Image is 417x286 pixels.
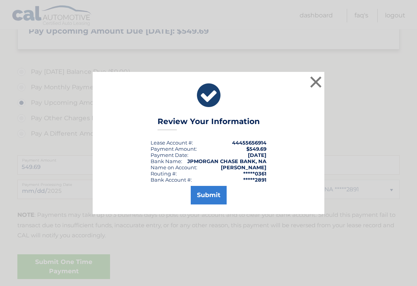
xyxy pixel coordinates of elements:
[248,152,266,158] span: [DATE]
[151,146,197,152] div: Payment Amount:
[151,158,182,164] div: Bank Name:
[232,140,266,146] strong: 44455656914
[151,164,197,170] div: Name on Account:
[221,164,266,170] strong: [PERSON_NAME]
[151,152,187,158] span: Payment Date
[151,170,177,177] div: Routing #:
[308,74,324,90] button: ×
[158,117,260,130] h3: Review Your Information
[187,158,266,164] strong: JPMORGAN CHASE BANK, NA
[151,140,193,146] div: Lease Account #:
[246,146,266,152] span: $549.69
[151,177,192,183] div: Bank Account #:
[151,152,188,158] div: :
[191,186,227,204] button: Submit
